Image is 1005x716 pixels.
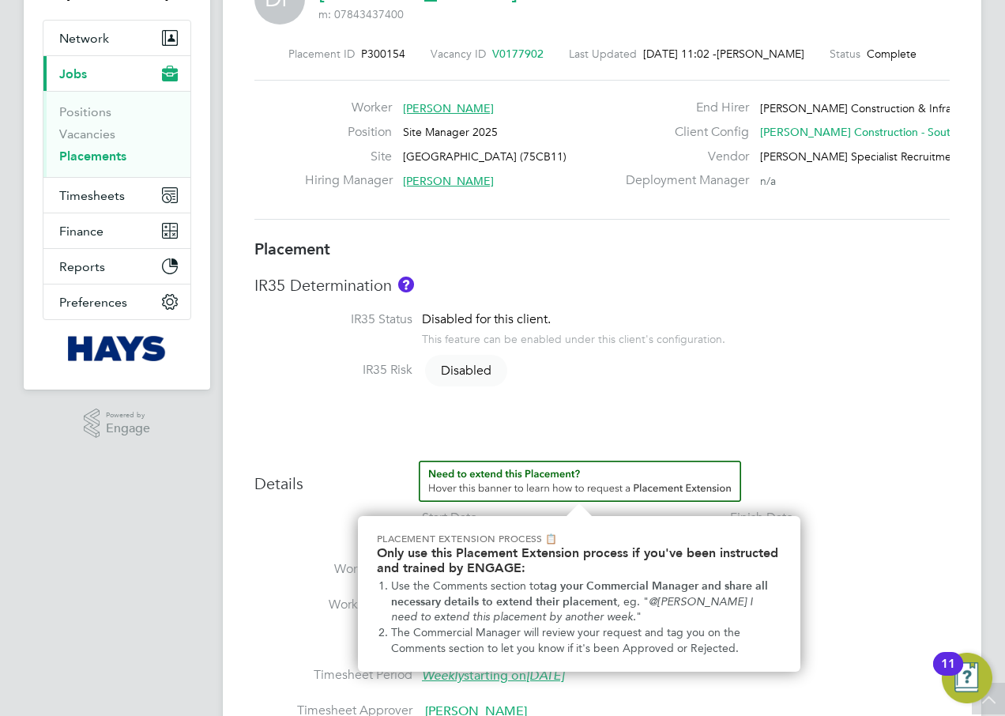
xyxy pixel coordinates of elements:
span: [PERSON_NAME] Construction & Infrast… [760,101,971,115]
em: Weekly [422,668,464,684]
label: Site [305,149,392,165]
span: starting on [422,668,564,684]
label: Position [305,124,392,141]
b: Placement [254,239,330,258]
em: @[PERSON_NAME] I need to extend this placement by another week. [391,595,756,624]
a: Vacancies [59,126,115,141]
span: [DATE] 11:02 - [643,47,717,61]
label: Vendor [616,149,749,165]
span: m: 07843437400 [318,7,404,21]
span: Finance [59,224,104,239]
div: Finish Date [730,510,793,526]
label: IR35 Risk [254,362,412,379]
span: Network [59,31,109,46]
span: Disabled for this client. [422,311,551,327]
label: End Hirer [616,100,749,116]
span: [PERSON_NAME] [403,174,494,188]
span: Powered by [106,409,150,422]
h3: IR35 Determination [254,275,950,296]
div: DAYS [551,515,656,544]
h2: Only use this Placement Extension process if you've been instructed and trained by ENGAGE: [377,545,781,575]
span: Engage [106,422,150,435]
label: IR35 Status [254,311,412,328]
a: Positions [59,104,111,119]
span: V0177902 [492,47,544,61]
label: Status [830,47,860,61]
label: Deployment Manager [616,172,749,189]
button: About IR35 [398,277,414,292]
label: Client Config [616,124,749,141]
span: [PERSON_NAME] Construction - South [760,125,957,139]
p: Placement Extension Process 📋 [377,532,781,545]
span: n/a [760,174,776,188]
span: Jobs [59,66,87,81]
span: [GEOGRAPHIC_DATA] (75CB11) [403,149,566,164]
span: [PERSON_NAME] Specialist Recruitment Limited [760,149,1002,164]
button: How to extend a Placement? [419,461,741,502]
label: Last Updated [569,47,637,61]
a: Placements [59,149,126,164]
li: The Commercial Manager will review your request and tag you on the Comments section to let you kn... [391,625,781,656]
span: [PERSON_NAME] [403,101,494,115]
h3: Details [254,461,950,494]
label: Vacancy ID [431,47,486,61]
span: Disabled [425,355,507,386]
label: Working Days [254,561,412,578]
div: Need to extend this Placement? Hover this banner. [358,516,800,672]
label: Placement ID [288,47,355,61]
em: [DATE] [526,668,564,684]
label: Timesheet Period [254,667,412,684]
label: Working Hours [254,597,412,613]
span: , eg. " [617,595,649,609]
span: Use the Comments section to [391,579,540,593]
strong: tag your Commercial Manager and share all necessary details to extend their placement [391,579,771,609]
span: Timesheets [59,188,125,203]
span: Complete [867,47,917,61]
div: Start Date [422,510,477,526]
span: Site Manager 2025 [403,125,498,139]
span: " [636,610,642,624]
label: Worker [305,100,392,116]
label: Hiring Manager [305,172,392,189]
span: Reports [59,259,105,274]
span: [PERSON_NAME] [717,47,804,61]
a: Go to home page [43,336,191,361]
div: 11 [941,664,955,684]
img: hays-logo-retina.png [68,336,167,361]
div: This feature can be enabled under this client's configuration. [422,328,725,346]
label: Breaks [254,631,412,648]
span: Preferences [59,295,127,310]
span: P300154 [361,47,405,61]
button: Open Resource Center, 11 new notifications [942,653,992,703]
